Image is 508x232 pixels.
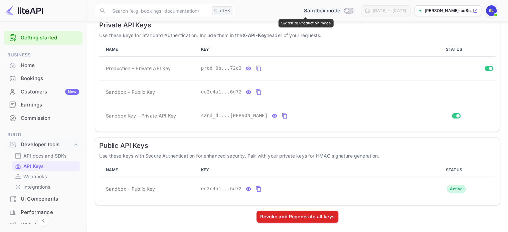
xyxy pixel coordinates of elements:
[4,112,82,125] div: Commission
[4,193,82,206] div: UI Components
[4,59,82,71] a: Home
[4,98,82,111] div: Earnings
[99,163,198,177] th: NAME
[260,213,335,220] div: Revoke and Regenerate all keys
[201,88,242,95] span: ec2c4a1...6d72
[21,209,79,216] div: Performance
[4,85,82,98] a: CustomersNew
[99,21,496,29] h6: Private API Keys
[4,72,82,85] div: Bookings
[416,43,496,56] th: STATUS
[198,163,416,177] th: KEY
[4,31,82,45] div: Getting started
[15,163,77,170] a: API Keys
[4,72,82,84] a: Bookings
[301,7,356,15] div: Switch to Production mode
[23,152,67,159] p: API docs and SDKs
[15,173,77,180] a: Webhooks
[4,139,82,151] div: Developer tools
[99,163,496,201] table: public api keys table
[106,88,155,95] span: Sandbox – Public Key
[4,98,82,111] a: Earnings
[447,185,466,193] div: Active
[21,88,79,96] div: Customers
[4,51,82,59] span: Business
[15,152,77,159] a: API docs and SDKs
[425,8,471,14] p: [PERSON_NAME]-pc8uy.nuitee....
[279,19,334,27] div: Switch to Production mode
[23,163,44,170] p: API Keys
[201,112,268,119] span: sand_d1...[PERSON_NAME]
[21,141,72,149] div: Developer tools
[21,101,79,109] div: Earnings
[99,104,198,128] td: Sandbox Key – Private API Key
[21,222,79,229] div: Whitelabel
[99,43,496,128] table: private api keys table
[4,193,82,205] a: UI Components
[12,161,80,171] div: API Keys
[12,172,80,181] div: Webhooks
[15,183,77,190] a: Integrations
[5,5,43,16] img: LiteAPI logo
[99,32,496,39] p: Use these keys for Standard Authentication. Include them in the header of your requests.
[65,89,79,95] div: New
[23,183,50,190] p: Integrations
[21,75,79,82] div: Bookings
[99,43,198,56] th: NAME
[12,182,80,192] div: Integrations
[242,32,266,38] strong: X-API-Key
[106,65,171,72] span: Production – Private API Key
[12,151,80,161] div: API docs and SDKs
[4,219,82,231] a: Whitelabel
[201,185,242,192] span: ec2c4a1...6d72
[4,206,82,219] div: Performance
[4,206,82,218] a: Performance
[37,215,49,227] button: Collapse navigation
[23,173,47,180] p: Webhooks
[373,8,406,14] div: [DATE] — [DATE]
[4,112,82,124] a: Commission
[416,163,496,177] th: STATUS
[304,7,340,15] span: Sandbox mode
[21,114,79,122] div: Commission
[108,4,209,17] input: Search (e.g. bookings, documentation)
[21,195,79,203] div: UI Components
[486,5,497,16] img: Bidit LK
[99,142,496,150] h6: Public API Keys
[198,43,416,56] th: KEY
[21,34,79,42] a: Getting started
[99,152,496,159] p: Use these keys with Secure Authentication for enhanced security. Pair with your private keys for ...
[201,65,242,72] span: prod_0b...72c3
[212,6,232,15] div: Ctrl+K
[106,185,155,192] span: Sandbox – Public Key
[4,85,82,98] div: CustomersNew
[21,62,79,69] div: Home
[4,59,82,72] div: Home
[4,131,82,139] span: Build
